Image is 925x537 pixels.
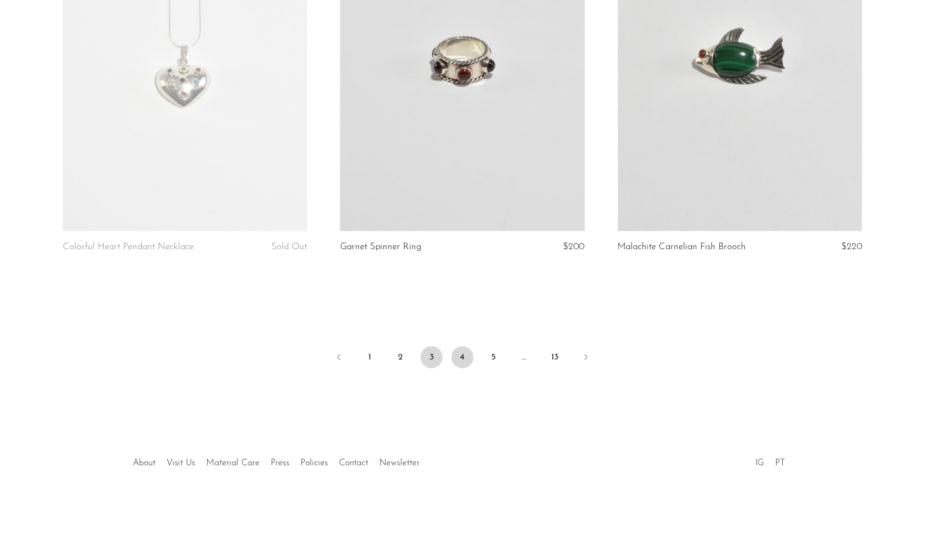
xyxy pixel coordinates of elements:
[451,346,474,368] a: 4
[271,459,289,468] a: Press
[271,242,307,251] span: Sold Out
[513,346,535,368] span: …
[775,459,785,468] a: PT
[133,459,155,468] a: About
[63,242,193,252] a: Colorful Heart Pendant Necklace
[482,346,504,368] a: 5
[127,450,425,471] ul: Quick links
[575,346,597,370] a: Next
[166,459,195,468] a: Visit Us
[563,242,585,251] span: $200
[340,242,421,252] a: Garnet Spinner Ring
[390,346,412,368] a: 2
[300,459,328,468] a: Policies
[544,346,566,368] a: 13
[841,242,862,251] span: $220
[618,242,746,252] a: Malachite Carnelian Fish Brooch
[421,346,443,368] span: 3
[359,346,381,368] a: 1
[206,459,260,468] a: Material Care
[755,459,764,468] a: IG
[328,346,350,370] a: Previous
[339,459,368,468] a: Contact
[750,450,790,471] ul: Social Medias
